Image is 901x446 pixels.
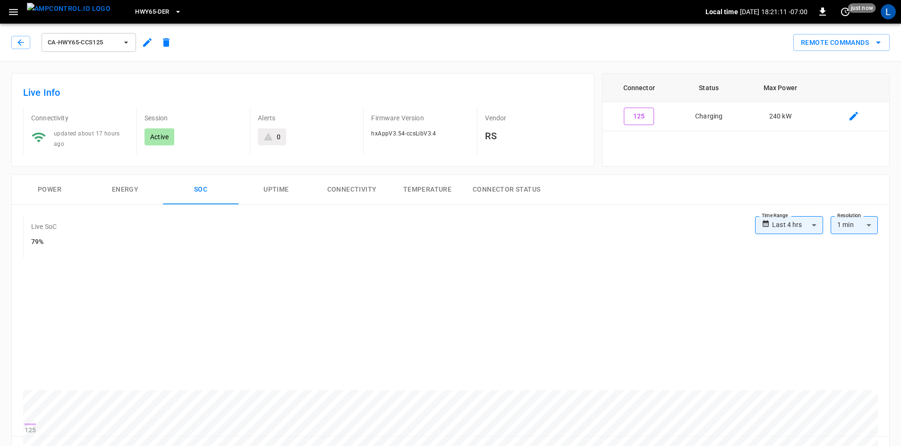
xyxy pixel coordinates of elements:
th: Max Power [742,74,818,102]
label: Resolution [837,212,861,219]
div: 0 [277,132,280,142]
button: Connector Status [465,175,548,205]
td: Charging [676,102,742,131]
div: profile-icon [881,4,896,19]
button: Energy [87,175,163,205]
table: connector table [603,74,889,131]
h6: RS [485,128,583,143]
div: Last 4 hrs [772,216,823,234]
p: Vendor [485,113,583,123]
button: ca-hwy65-ccs125 [42,33,136,52]
p: Session [144,113,242,123]
img: ampcontrol.io logo [27,3,110,15]
div: 1 min [831,216,878,234]
button: HWY65-DER [131,3,185,21]
p: Live SoC [31,222,57,231]
p: Firmware Version [371,113,469,123]
button: Uptime [238,175,314,205]
p: Local time [705,7,738,17]
button: Connectivity [314,175,390,205]
span: just now [848,3,876,13]
h6: Live Info [23,85,583,100]
th: Connector [603,74,676,102]
p: Connectivity [31,113,129,123]
td: 240 kW [742,102,818,131]
label: Time Range [762,212,788,219]
button: SOC [163,175,238,205]
button: Power [12,175,87,205]
span: updated about 17 hours ago [54,130,120,147]
p: Alerts [258,113,356,123]
p: [DATE] 18:21:11 -07:00 [740,7,807,17]
button: Remote Commands [793,34,890,51]
button: Temperature [390,175,465,205]
span: ca-hwy65-ccs125 [48,37,118,48]
button: set refresh interval [838,4,853,19]
p: Active [150,132,169,142]
th: Status [676,74,742,102]
span: HWY65-DER [135,7,169,17]
span: hxAppV3.54-ccsLibV3.4 [371,130,436,137]
button: 125 [624,108,654,125]
h6: 79% [31,237,57,247]
div: remote commands options [793,34,890,51]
